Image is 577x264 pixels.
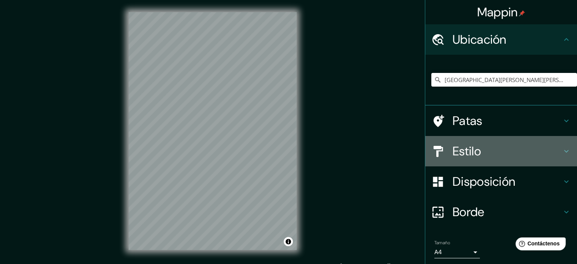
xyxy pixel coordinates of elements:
[453,204,484,220] font: Borde
[425,197,577,227] div: Borde
[425,106,577,136] div: Patas
[284,237,293,246] button: Activar o desactivar atribución
[434,240,450,246] font: Tamaño
[509,234,569,256] iframe: Lanzador de widgets de ayuda
[453,174,515,190] font: Disposición
[425,24,577,55] div: Ubicación
[425,166,577,197] div: Disposición
[434,248,442,256] font: A4
[425,136,577,166] div: Estilo
[453,143,481,159] font: Estilo
[519,10,525,16] img: pin-icon.png
[431,73,577,87] input: Elige tu ciudad o zona
[434,246,480,258] div: A4
[477,4,518,20] font: Mappin
[453,113,483,129] font: Patas
[129,12,297,250] canvas: Mapa
[453,32,506,47] font: Ubicación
